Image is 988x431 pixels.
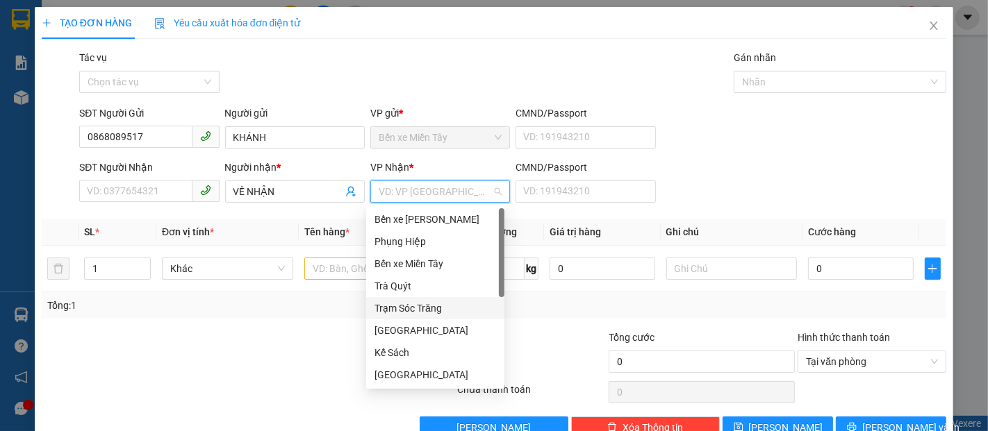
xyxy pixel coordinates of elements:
[122,13,267,28] strong: XE KHÁCH MỸ DUYÊN
[366,364,504,386] div: Đại Ngãi
[366,230,504,253] div: Phụng Hiệp
[79,160,219,175] div: SĐT Người Nhận
[661,219,803,246] th: Ghi chú
[374,323,496,338] div: [GEOGRAPHIC_DATA]
[304,226,349,237] span: Tên hàng
[200,185,211,196] span: phone
[225,105,365,121] div: Người gửi
[15,86,183,137] span: Bến xe Miền Tây
[925,257,941,280] button: plus
[914,7,953,46] button: Close
[47,298,382,313] div: Tổng: 1
[370,105,510,121] div: VP gửi
[42,17,132,28] span: TẠO ĐƠN HÀNG
[370,162,409,173] span: VP Nhận
[366,297,504,319] div: Trạm Sóc Trăng
[47,257,69,280] button: delete
[162,226,214,237] span: Đơn vị tính
[84,226,95,237] span: SL
[304,257,436,280] input: VD: Bàn, Ghế
[345,186,356,197] span: user-add
[366,275,504,297] div: Trà Quýt
[379,127,502,148] span: Bến xe Miền Tây
[366,319,504,341] div: Trường Khánh
[154,18,165,29] img: icon
[374,301,496,316] div: Trạm Sóc Trăng
[516,160,655,175] div: CMND/Passport
[666,257,798,280] input: Ghi Chú
[806,351,938,372] span: Tại văn phòng
[154,17,301,28] span: Yêu cầu xuất hóa đơn điện tử
[928,20,939,31] span: close
[15,86,183,137] span: Gửi:
[374,212,496,227] div: Bến xe [PERSON_NAME]
[374,256,496,271] div: Bến xe Miền Tây
[550,257,654,280] input: 0
[366,253,504,275] div: Bến xe Miền Tây
[925,263,941,274] span: plus
[140,34,238,44] span: TP.HCM -SÓC TRĂNG
[734,52,776,63] label: Gán nhãn
[42,18,51,28] span: plus
[550,226,601,237] span: Giá trị hàng
[374,278,496,294] div: Trà Quýt
[200,130,211,142] span: phone
[808,226,856,237] span: Cước hàng
[225,160,365,175] div: Người nhận
[79,52,107,63] label: Tác vụ
[374,345,496,360] div: Kế Sách
[525,257,538,280] span: kg
[366,341,504,364] div: Kế Sách
[366,208,504,230] div: Bến xe Trần Đề
[609,332,654,343] span: Tổng cước
[374,234,496,249] div: Phụng Hiệp
[374,367,496,382] div: [GEOGRAPHIC_DATA]
[138,48,251,62] strong: PHIẾU GỬI HÀNG
[170,258,285,279] span: Khác
[79,105,219,121] div: SĐT Người Gửi
[456,382,608,406] div: Chưa thanh toán
[798,332,890,343] label: Hình thức thanh toán
[516,105,655,121] div: CMND/Passport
